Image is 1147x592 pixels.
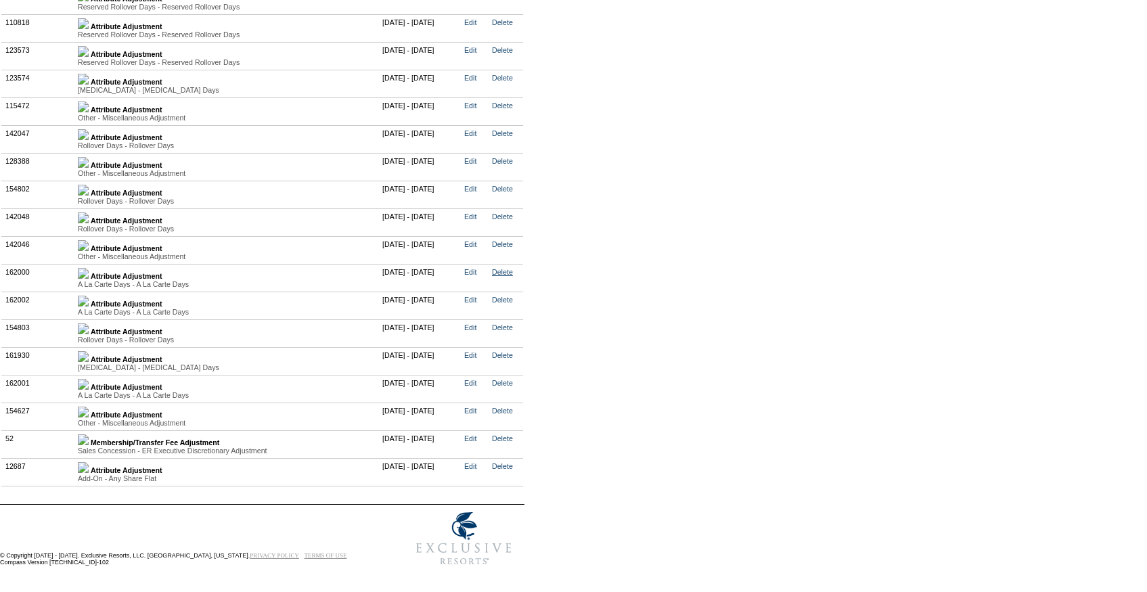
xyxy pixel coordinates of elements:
td: 142047 [2,125,74,153]
b: Attribute Adjustment [91,466,162,474]
td: 154803 [2,319,74,347]
div: A La Carte Days - A La Carte Days [78,391,375,399]
b: Attribute Adjustment [91,133,162,141]
td: 115472 [2,97,74,125]
div: Rollover Days - Rollover Days [78,336,375,344]
b: Attribute Adjustment [91,383,162,391]
b: Attribute Adjustment [91,327,162,336]
div: [MEDICAL_DATA] - [MEDICAL_DATA] Days [78,86,375,94]
img: b_plus.gif [78,268,89,279]
a: Edit [464,407,476,415]
td: 154627 [2,403,74,430]
div: A La Carte Days - A La Carte Days [78,308,375,316]
td: [DATE] - [DATE] [379,208,461,236]
td: [DATE] - [DATE] [379,458,461,486]
td: 110818 [2,14,74,42]
div: Other - Miscellaneous Adjustment [78,252,375,260]
a: Delete [492,212,513,221]
b: Attribute Adjustment [91,50,162,58]
a: Delete [492,296,513,304]
a: TERMS OF USE [305,552,347,559]
td: [DATE] - [DATE] [379,292,461,319]
td: [DATE] - [DATE] [379,97,461,125]
div: Reserved Rollover Days - Reserved Rollover Days [78,58,375,66]
a: Delete [492,18,513,26]
img: b_plus.gif [78,462,89,473]
td: 128388 [2,153,74,181]
img: b_plus.gif [78,296,89,306]
a: Edit [464,74,476,82]
div: Add-On - Any Share Flat [78,474,375,482]
img: b_plus.gif [78,379,89,390]
a: Edit [464,296,476,304]
div: Rollover Days - Rollover Days [78,197,375,205]
img: b_plus.gif [78,351,89,362]
div: A La Carte Days - A La Carte Days [78,280,375,288]
b: Attribute Adjustment [91,411,162,419]
a: Edit [464,18,476,26]
div: Reserved Rollover Days - Reserved Rollover Days [78,30,375,39]
a: Delete [492,323,513,332]
a: Edit [464,157,476,165]
a: Edit [464,351,476,359]
b: Attribute Adjustment [91,217,162,225]
b: Attribute Adjustment [91,189,162,197]
img: b_plus.gif [78,212,89,223]
img: b_plus.gif [78,46,89,57]
td: [DATE] - [DATE] [379,14,461,42]
img: b_plus.gif [78,434,89,445]
td: [DATE] - [DATE] [379,236,461,264]
div: Other - Miscellaneous Adjustment [78,419,375,427]
b: Attribute Adjustment [91,272,162,280]
div: Sales Concession - ER Executive Discretionary Adjustment [78,447,375,455]
td: 142048 [2,208,74,236]
a: Delete [492,434,513,442]
a: Edit [464,101,476,110]
b: Attribute Adjustment [91,106,162,114]
a: Edit [464,323,476,332]
img: b_plus.gif [78,240,89,251]
td: 154802 [2,181,74,208]
td: [DATE] - [DATE] [379,375,461,403]
img: b_plus.gif [78,18,89,29]
td: 123574 [2,70,74,97]
td: [DATE] - [DATE] [379,403,461,430]
td: 162000 [2,264,74,292]
img: b_plus.gif [78,323,89,334]
b: Attribute Adjustment [91,161,162,169]
div: Other - Miscellaneous Adjustment [78,114,375,122]
td: [DATE] - [DATE] [379,153,461,181]
a: Delete [492,185,513,193]
td: [DATE] - [DATE] [379,42,461,70]
b: Attribute Adjustment [91,300,162,308]
td: [DATE] - [DATE] [379,70,461,97]
a: Edit [464,268,476,276]
a: Delete [492,407,513,415]
a: Edit [464,434,476,442]
td: 142046 [2,236,74,264]
td: 52 [2,430,74,458]
b: Attribute Adjustment [91,22,162,30]
a: PRIVACY POLICY [250,552,299,559]
td: [DATE] - [DATE] [379,125,461,153]
a: Delete [492,268,513,276]
div: Rollover Days - Rollover Days [78,225,375,233]
td: 162002 [2,292,74,319]
td: 12687 [2,458,74,486]
a: Delete [492,379,513,387]
b: Attribute Adjustment [91,244,162,252]
a: Edit [464,240,476,248]
div: Rollover Days - Rollover Days [78,141,375,150]
div: [MEDICAL_DATA] - [MEDICAL_DATA] Days [78,363,375,371]
a: Delete [492,74,513,82]
div: Other - Miscellaneous Adjustment [78,169,375,177]
td: [DATE] - [DATE] [379,347,461,375]
img: b_plus.gif [78,74,89,85]
a: Delete [492,351,513,359]
a: Delete [492,101,513,110]
a: Delete [492,462,513,470]
td: [DATE] - [DATE] [379,319,461,347]
img: b_plus.gif [78,101,89,112]
b: Attribute Adjustment [91,78,162,86]
td: 162001 [2,375,74,403]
